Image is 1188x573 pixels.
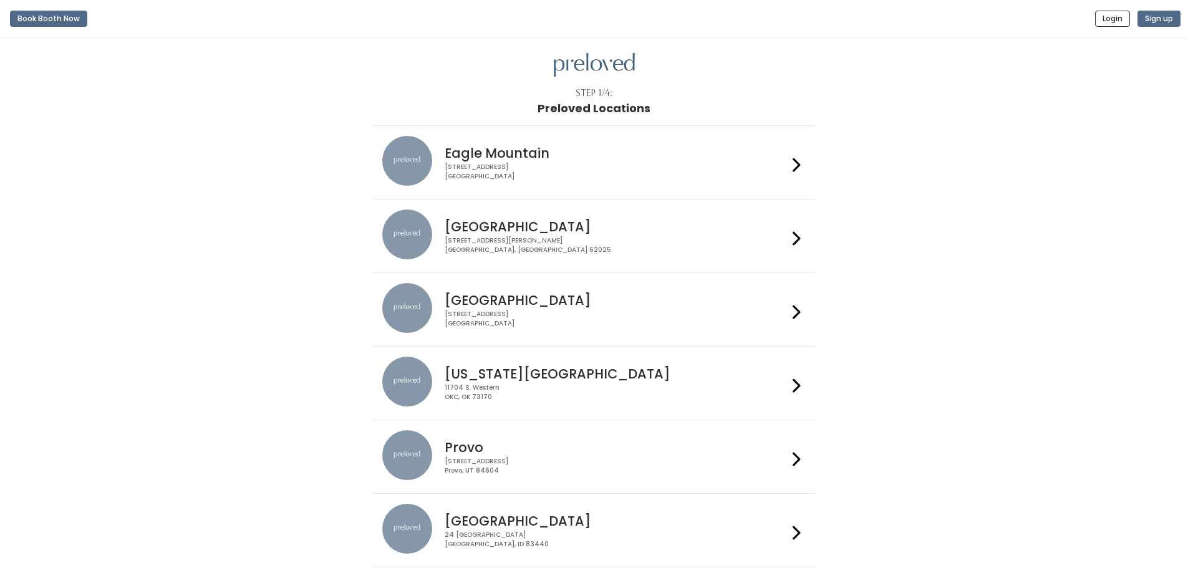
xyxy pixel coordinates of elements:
img: preloved location [382,283,432,333]
h4: [GEOGRAPHIC_DATA] [445,219,788,234]
div: [STREET_ADDRESS] Provo, UT 84604 [445,457,788,475]
h1: Preloved Locations [538,102,650,115]
img: preloved location [382,357,432,407]
img: preloved logo [554,53,635,77]
img: preloved location [382,504,432,554]
h4: Provo [445,440,788,455]
img: preloved location [382,136,432,186]
h4: [US_STATE][GEOGRAPHIC_DATA] [445,367,788,381]
a: preloved location [GEOGRAPHIC_DATA] [STREET_ADDRESS][GEOGRAPHIC_DATA] [382,283,806,336]
h4: [GEOGRAPHIC_DATA] [445,514,788,528]
a: Book Booth Now [10,5,87,32]
a: preloved location [US_STATE][GEOGRAPHIC_DATA] 11704 S. WesternOKC, OK 73170 [382,357,806,410]
h4: [GEOGRAPHIC_DATA] [445,293,788,307]
div: [STREET_ADDRESS] [GEOGRAPHIC_DATA] [445,310,788,328]
div: [STREET_ADDRESS][PERSON_NAME] [GEOGRAPHIC_DATA], [GEOGRAPHIC_DATA] 62025 [445,236,788,254]
button: Book Booth Now [10,11,87,27]
a: preloved location [GEOGRAPHIC_DATA] 24 [GEOGRAPHIC_DATA][GEOGRAPHIC_DATA], ID 83440 [382,504,806,557]
div: Step 1/4: [576,87,612,100]
img: preloved location [382,209,432,259]
h4: Eagle Mountain [445,146,788,160]
div: 24 [GEOGRAPHIC_DATA] [GEOGRAPHIC_DATA], ID 83440 [445,531,788,549]
button: Login [1095,11,1130,27]
div: [STREET_ADDRESS] [GEOGRAPHIC_DATA] [445,163,788,181]
a: preloved location [GEOGRAPHIC_DATA] [STREET_ADDRESS][PERSON_NAME][GEOGRAPHIC_DATA], [GEOGRAPHIC_D... [382,209,806,262]
img: preloved location [382,430,432,480]
a: preloved location Provo [STREET_ADDRESS]Provo, UT 84604 [382,430,806,483]
a: preloved location Eagle Mountain [STREET_ADDRESS][GEOGRAPHIC_DATA] [382,136,806,189]
button: Sign up [1137,11,1181,27]
div: 11704 S. Western OKC, OK 73170 [445,383,788,402]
